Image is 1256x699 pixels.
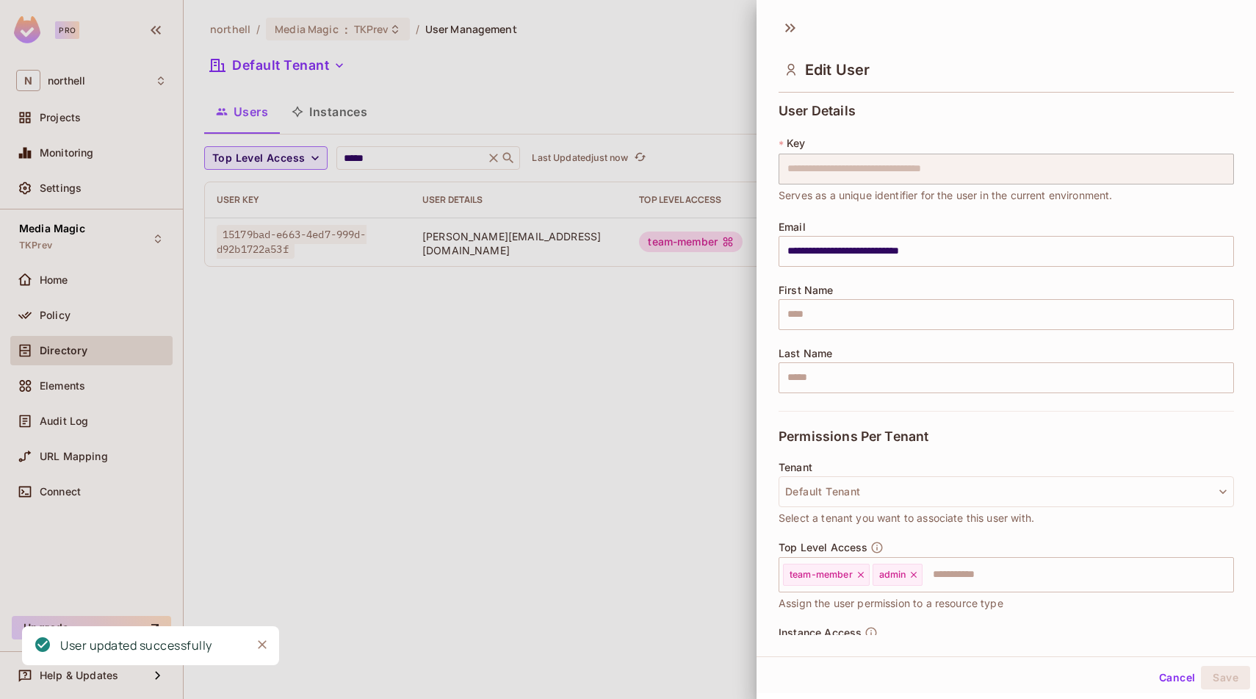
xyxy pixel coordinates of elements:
span: Select a tenant you want to associate this user with. [779,510,1034,526]
span: Edit User [805,61,870,79]
button: Close [251,634,273,656]
div: team-member [783,564,870,586]
span: User Details [779,104,856,118]
span: Last Name [779,348,832,359]
span: team-member [790,569,853,581]
span: Instance Access [779,627,862,639]
span: Serves as a unique identifier for the user in the current environment. [779,187,1113,204]
span: Assign the user permission to a resource type [779,595,1003,612]
button: Save [1201,666,1250,689]
div: User updated successfully [60,637,212,655]
button: Open [1226,573,1229,576]
button: Cancel [1153,666,1201,689]
span: Permissions Per Tenant [779,429,928,444]
span: Key [787,137,805,149]
span: First Name [779,284,834,296]
button: Default Tenant [779,476,1234,507]
span: admin [879,569,906,581]
span: Top Level Access [779,542,867,553]
span: Tenant [779,462,812,473]
span: Email [779,221,806,233]
div: admin [873,564,923,586]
